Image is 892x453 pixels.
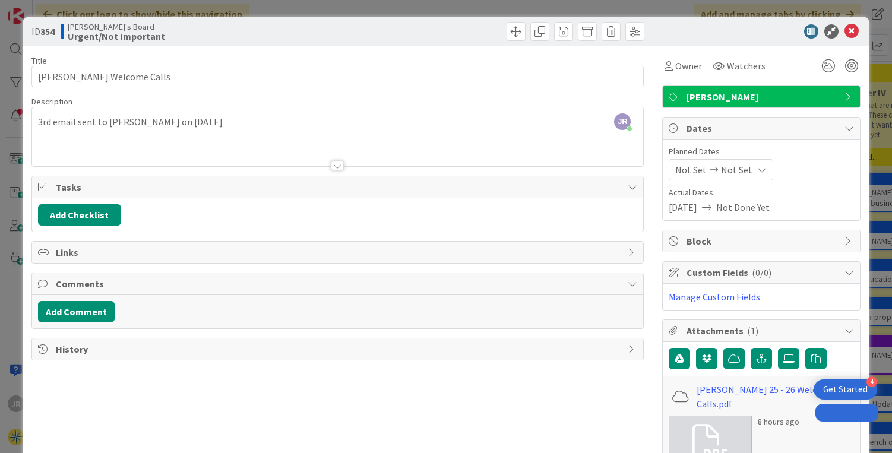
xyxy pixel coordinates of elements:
span: Planned Dates [669,145,854,158]
span: Links [56,245,622,259]
div: 4 [866,376,877,387]
span: JR [614,113,631,130]
div: 8 hours ago [758,416,799,428]
span: ( 1 ) [747,325,758,337]
div: Get Started [823,384,868,395]
span: Description [31,96,72,107]
input: type card name here... [31,66,644,87]
span: Dates [687,121,839,135]
span: Comments [56,277,622,291]
span: [PERSON_NAME]'s Board [68,22,165,31]
span: ID [31,24,55,39]
span: Not Set [721,163,752,177]
button: Add Checklist [38,204,121,226]
span: Not Set [675,163,707,177]
b: Urgent/Not Important [68,31,165,41]
span: Attachments [687,324,839,338]
span: History [56,342,622,356]
div: Open Get Started checklist, remaining modules: 4 [814,379,877,400]
span: Tasks [56,180,622,194]
a: Manage Custom Fields [669,291,760,303]
span: Watchers [727,59,766,73]
span: [PERSON_NAME] [687,90,839,104]
span: Actual Dates [669,186,854,199]
span: Custom Fields [687,265,839,280]
a: [PERSON_NAME] 25 - 26 Welcome Calls.pdf [697,382,855,411]
span: Block [687,234,839,248]
button: Add Comment [38,301,115,322]
b: 354 [40,26,55,37]
p: 3rd email sent to [PERSON_NAME] on [DATE] [38,115,638,129]
span: ( 0/0 ) [752,267,771,278]
span: [DATE] [669,200,697,214]
span: Not Done Yet [716,200,770,214]
label: Title [31,55,47,66]
span: Owner [675,59,702,73]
